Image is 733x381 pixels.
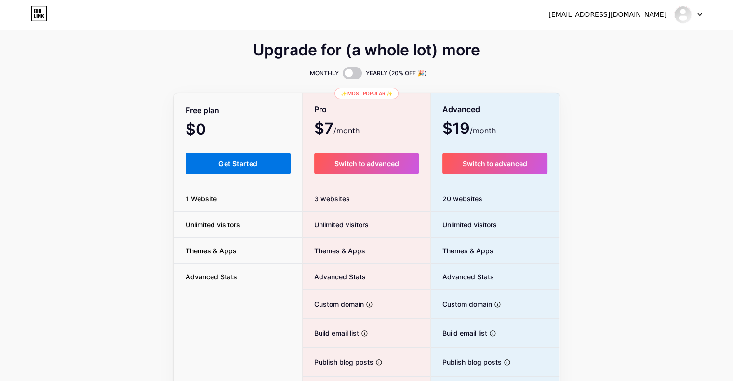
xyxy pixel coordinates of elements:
[253,44,480,56] span: Upgrade for (a whole lot) more
[174,194,228,204] span: 1 Website
[674,5,692,24] img: digitalmindsetlab
[303,220,369,230] span: Unlimited visitors
[303,246,365,256] span: Themes & Apps
[303,272,366,282] span: Advanced Stats
[334,159,399,168] span: Switch to advanced
[310,68,339,78] span: MONTHLY
[303,357,373,367] span: Publish blog posts
[431,357,502,367] span: Publish blog posts
[314,123,360,136] span: $7
[174,220,252,230] span: Unlimited visitors
[431,246,493,256] span: Themes & Apps
[442,153,548,174] button: Switch to advanced
[303,186,430,212] div: 3 websites
[442,101,480,118] span: Advanced
[333,125,360,136] span: /month
[431,186,560,212] div: 20 websites
[431,220,497,230] span: Unlimited visitors
[218,159,257,168] span: Get Started
[314,153,419,174] button: Switch to advanced
[303,299,364,309] span: Custom domain
[186,153,291,174] button: Get Started
[470,125,496,136] span: /month
[463,159,527,168] span: Switch to advanced
[334,88,399,99] div: ✨ Most popular ✨
[303,328,359,338] span: Build email list
[431,299,492,309] span: Custom domain
[366,68,427,78] span: YEARLY (20% OFF 🎉)
[431,328,487,338] span: Build email list
[314,101,327,118] span: Pro
[174,272,249,282] span: Advanced Stats
[548,10,666,20] div: [EMAIL_ADDRESS][DOMAIN_NAME]
[186,124,232,137] span: $0
[186,102,219,119] span: Free plan
[174,246,248,256] span: Themes & Apps
[442,123,496,136] span: $19
[431,272,494,282] span: Advanced Stats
